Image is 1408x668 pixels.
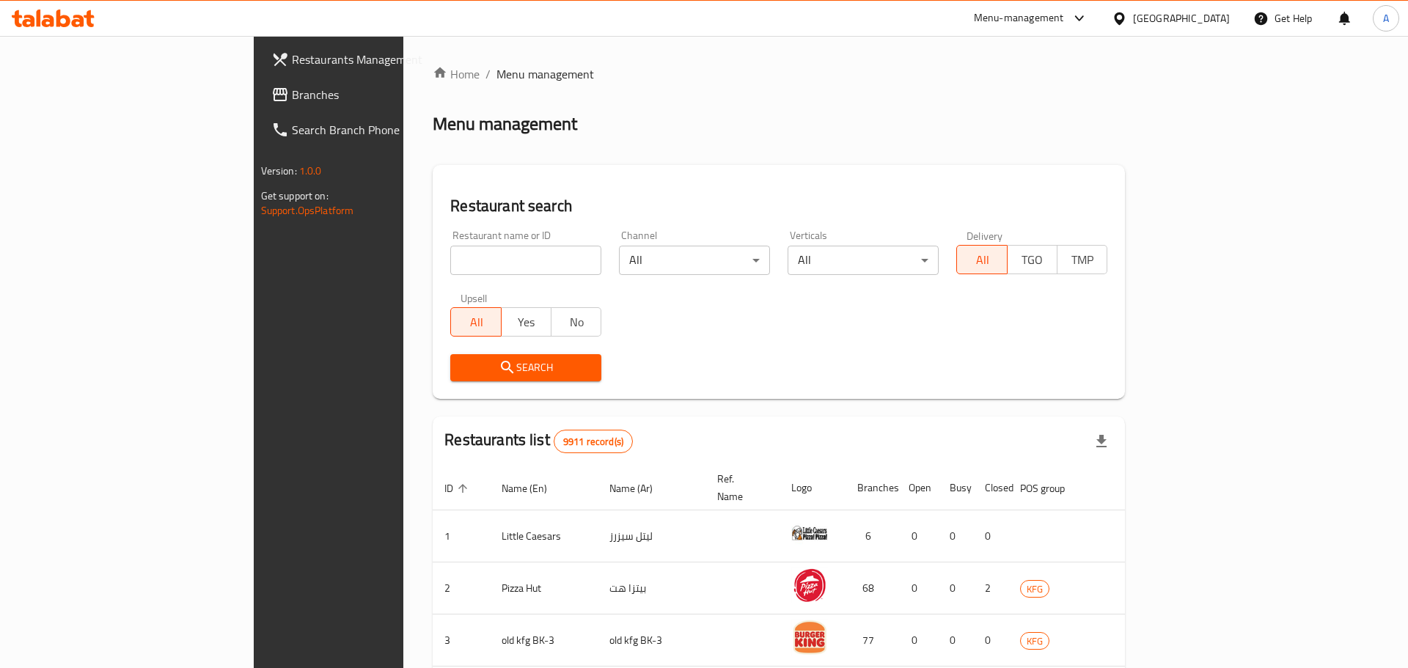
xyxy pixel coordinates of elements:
[490,614,598,667] td: old kfg BK-3
[846,510,897,562] td: 6
[292,86,477,103] span: Branches
[1021,581,1049,598] span: KFG
[973,562,1008,614] td: 2
[973,510,1008,562] td: 0
[461,293,488,303] label: Upsell
[956,245,1007,274] button: All
[967,230,1003,241] label: Delivery
[780,466,846,510] th: Logo
[261,161,297,180] span: Version:
[791,515,828,551] img: Little Caesars
[433,65,1125,83] nav: breadcrumb
[507,312,546,333] span: Yes
[260,112,489,147] a: Search Branch Phone
[598,614,705,667] td: old kfg BK-3
[846,466,897,510] th: Branches
[897,614,938,667] td: 0
[598,562,705,614] td: بيتزا هت
[973,614,1008,667] td: 0
[598,510,705,562] td: ليتل سيزرز
[846,562,897,614] td: 68
[938,510,973,562] td: 0
[1020,480,1084,497] span: POS group
[973,466,1008,510] th: Closed
[717,470,762,505] span: Ref. Name
[791,567,828,603] img: Pizza Hut
[292,51,477,68] span: Restaurants Management
[554,435,632,449] span: 9911 record(s)
[501,307,551,337] button: Yes
[260,77,489,112] a: Branches
[609,480,672,497] span: Name (Ar)
[897,466,938,510] th: Open
[462,359,590,377] span: Search
[557,312,595,333] span: No
[1021,633,1049,650] span: KFG
[502,480,566,497] span: Name (En)
[897,510,938,562] td: 0
[1057,245,1107,274] button: TMP
[1084,424,1119,459] div: Export file
[261,186,329,205] span: Get support on:
[791,619,828,656] img: old kfg BK-3
[450,195,1107,217] h2: Restaurant search
[788,246,939,275] div: All
[260,42,489,77] a: Restaurants Management
[299,161,322,180] span: 1.0.0
[450,246,601,275] input: Search for restaurant name or ID..
[450,354,601,381] button: Search
[1383,10,1389,26] span: A
[457,312,495,333] span: All
[846,614,897,667] td: 77
[450,307,501,337] button: All
[938,466,973,510] th: Busy
[974,10,1064,27] div: Menu-management
[292,121,477,139] span: Search Branch Phone
[619,246,770,275] div: All
[554,430,633,453] div: Total records count
[496,65,594,83] span: Menu management
[551,307,601,337] button: No
[1133,10,1230,26] div: [GEOGRAPHIC_DATA]
[938,614,973,667] td: 0
[1007,245,1057,274] button: TGO
[490,510,598,562] td: Little Caesars
[938,562,973,614] td: 0
[897,562,938,614] td: 0
[1013,249,1052,271] span: TGO
[433,112,577,136] h2: Menu management
[963,249,1001,271] span: All
[261,201,354,220] a: Support.OpsPlatform
[444,429,633,453] h2: Restaurants list
[444,480,472,497] span: ID
[490,562,598,614] td: Pizza Hut
[1063,249,1101,271] span: TMP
